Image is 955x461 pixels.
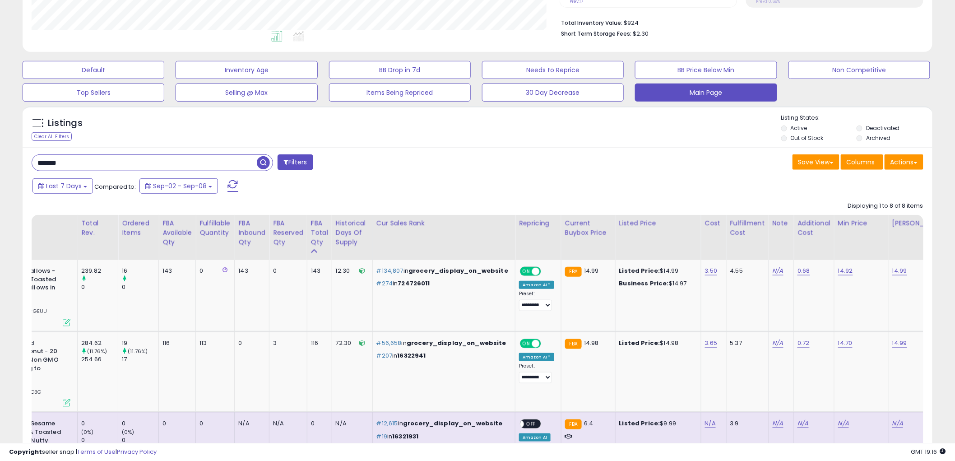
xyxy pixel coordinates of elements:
[392,432,418,441] span: 16321931
[81,428,94,436] small: (0%)
[128,348,148,355] small: (11.76%)
[619,339,694,347] div: $14.98
[408,266,508,275] span: grocery_display_on_website
[32,132,72,141] div: Clear All Filters
[77,447,116,456] a: Terms of Use
[565,219,612,237] div: Current Buybox Price
[797,266,810,275] a: 0.68
[848,202,923,210] div: Displaying 1 to 8 of 8 items
[619,279,669,288] b: Business Price:
[162,267,189,275] div: 143
[619,419,660,428] b: Listed Price:
[838,339,853,348] a: 14.70
[911,447,946,456] span: 2025-09-16 19:16 GMT
[797,419,808,428] a: N/A
[81,339,118,347] div: 284.62
[329,61,471,79] button: BB Drop in 7d
[376,432,387,441] span: #19
[376,279,508,288] p: in
[336,267,366,275] div: 12.30
[23,61,164,79] button: Default
[619,339,660,347] b: Listed Price:
[705,266,718,275] a: 3.50
[311,419,325,428] div: 0
[403,419,503,428] span: grocery_display_on_website
[866,134,890,142] label: Archived
[841,154,883,170] button: Columns
[519,291,554,311] div: Preset:
[773,266,783,275] a: N/A
[730,219,765,237] div: Fulfillment Cost
[311,267,325,275] div: 143
[407,339,506,347] span: grocery_display_on_website
[238,339,262,347] div: 0
[781,114,932,122] p: Listing States:
[519,363,554,383] div: Preset:
[199,219,231,237] div: Fulfillable Quantity
[376,433,508,441] p: in
[773,219,790,228] div: Note
[788,61,930,79] button: Non Competitive
[705,339,718,348] a: 3.65
[619,219,697,228] div: Listed Price
[730,267,762,275] div: 4.55
[376,339,508,347] p: in
[705,419,716,428] a: N/A
[81,219,114,237] div: Total Rev.
[238,219,265,247] div: FBA inbound Qty
[635,61,777,79] button: BB Price Below Min
[199,419,227,428] div: 0
[565,339,582,349] small: FBA
[398,351,426,360] span: 16322941
[838,419,849,428] a: N/A
[162,339,189,347] div: 116
[797,339,810,348] a: 0.72
[48,117,83,130] h5: Listings
[584,339,599,347] span: 14.98
[892,266,907,275] a: 14.99
[23,84,164,102] button: Top Sellers
[619,419,694,428] div: $9.99
[584,266,599,275] span: 14.99
[278,154,313,170] button: Filters
[117,447,157,456] a: Privacy Policy
[791,124,807,132] label: Active
[619,266,660,275] b: Listed Price:
[122,419,158,428] div: 0
[705,219,723,228] div: Cost
[273,339,300,347] div: 3
[561,30,631,37] b: Short Term Storage Fees:
[122,428,134,436] small: (0%)
[521,340,532,347] span: ON
[176,84,317,102] button: Selling @ Max
[376,267,508,275] p: in
[892,219,946,228] div: [PERSON_NAME]
[773,339,783,348] a: N/A
[376,266,403,275] span: #134,807
[797,219,830,237] div: Additional Cost
[619,267,694,275] div: $14.99
[376,351,393,360] span: #207
[561,19,622,27] b: Total Inventory Value:
[153,182,207,191] span: Sep-02 - Sep-08
[162,419,189,428] div: 0
[81,355,118,363] div: 254.66
[866,124,900,132] label: Deactivated
[885,154,923,170] button: Actions
[838,219,885,228] div: Min Price
[122,339,158,347] div: 19
[199,267,227,275] div: 0
[46,182,82,191] span: Last 7 Days
[273,419,300,428] div: N/A
[199,339,227,347] div: 113
[838,266,853,275] a: 14.92
[376,419,398,428] span: #12,615
[619,279,694,288] div: $14.97
[376,419,508,428] p: in
[273,219,303,247] div: FBA Reserved Qty
[791,134,824,142] label: Out of Stock
[584,419,593,428] span: 6.4
[635,84,777,102] button: Main Page
[519,433,551,442] div: Amazon AI
[9,447,42,456] strong: Copyright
